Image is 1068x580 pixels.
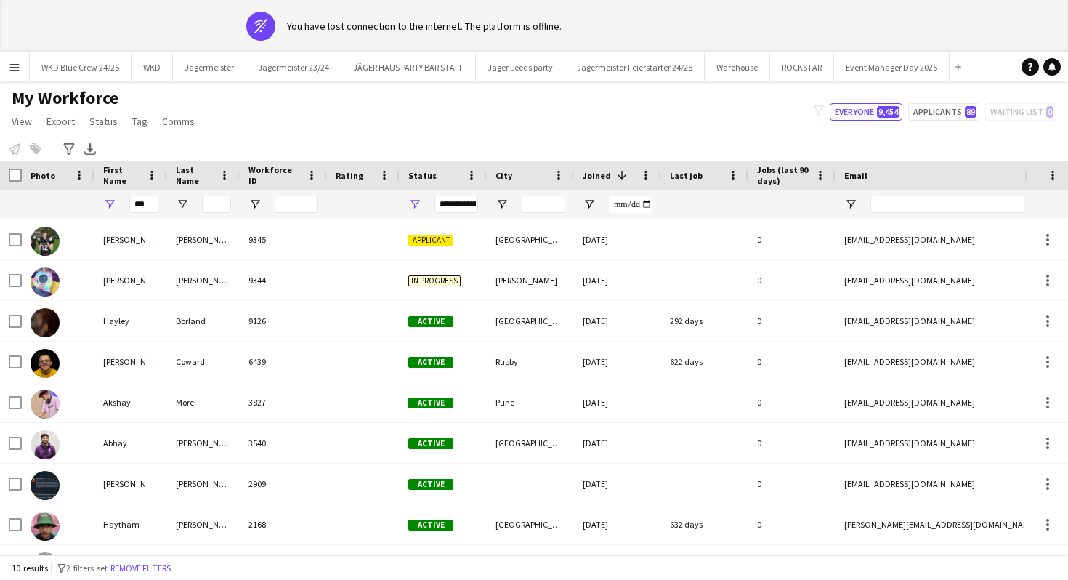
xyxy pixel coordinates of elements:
[748,260,836,300] div: 0
[173,53,246,81] button: Jägermeister
[408,198,421,211] button: Open Filter Menu
[408,479,453,490] span: Active
[574,423,661,463] div: [DATE]
[583,170,611,181] span: Joined
[167,219,240,259] div: [PERSON_NAME]
[94,504,167,544] div: Haytham
[246,53,341,81] button: Jägermeister 23/24
[167,423,240,463] div: [PERSON_NAME]
[487,342,574,382] div: Rugby
[495,170,512,181] span: City
[81,140,99,158] app-action-btn: Export XLSX
[757,164,809,186] span: Jobs (last 90 days)
[748,301,836,341] div: 0
[94,219,167,259] div: [PERSON_NAME]
[126,112,153,131] a: Tag
[31,308,60,337] img: Hayley Borland
[240,342,327,382] div: 6439
[248,164,301,186] span: Workforce ID
[167,342,240,382] div: Coward
[162,115,195,128] span: Comms
[31,267,60,297] img: Shayla Whipple
[661,301,748,341] div: 292 days
[167,382,240,422] div: More
[156,112,201,131] a: Comms
[574,464,661,504] div: [DATE]
[167,504,240,544] div: [PERSON_NAME]
[46,115,75,128] span: Export
[574,342,661,382] div: [DATE]
[583,198,596,211] button: Open Filter Menu
[670,170,703,181] span: Last job
[830,103,902,121] button: Everyone9,454
[240,464,327,504] div: 2909
[176,198,189,211] button: Open Filter Menu
[408,438,453,449] span: Active
[248,198,262,211] button: Open Filter Menu
[129,196,158,213] input: First Name Filter Input
[705,53,770,81] button: Warehouse
[844,170,867,181] span: Email
[287,20,562,33] div: You have lost connection to the internet. The platform is offline.
[167,260,240,300] div: [PERSON_NAME]
[487,301,574,341] div: [GEOGRAPHIC_DATA]
[103,164,141,186] span: First Name
[94,464,167,504] div: [PERSON_NAME]
[574,301,661,341] div: [DATE]
[408,170,437,181] span: Status
[89,115,118,128] span: Status
[748,504,836,544] div: 0
[487,423,574,463] div: [GEOGRAPHIC_DATA]
[103,198,116,211] button: Open Filter Menu
[240,260,327,300] div: 9344
[748,342,836,382] div: 0
[30,53,132,81] button: WKD Blue Crew 24/25
[31,390,60,419] img: Akshay More
[94,423,167,463] div: Abhay
[31,512,60,541] img: Haytham Jolliffe
[661,342,748,382] div: 622 days
[487,504,574,544] div: [GEOGRAPHIC_DATA]
[12,115,32,128] span: View
[6,112,38,131] a: View
[877,106,899,118] span: 9,454
[132,53,173,81] button: WKD
[31,471,60,500] img: Haydn Thomas
[84,112,124,131] a: Status
[495,198,509,211] button: Open Filter Menu
[408,520,453,531] span: Active
[240,382,327,422] div: 3827
[487,382,574,422] div: Pune
[341,53,476,81] button: JÄGER HAUS PARTY BAR STAFF
[408,316,453,327] span: Active
[408,235,453,246] span: Applicant
[565,53,705,81] button: Jägermeister Feierstarter 24/25
[240,219,327,259] div: 9345
[240,423,327,463] div: 3540
[167,301,240,341] div: Borland
[12,87,118,109] span: My Workforce
[31,170,55,181] span: Photo
[748,423,836,463] div: 0
[94,301,167,341] div: Hayley
[66,563,108,573] span: 2 filters set
[408,398,453,408] span: Active
[176,164,214,186] span: Last Name
[41,112,81,131] a: Export
[770,53,834,81] button: ROCKSTAR
[748,464,836,504] div: 0
[275,196,318,213] input: Workforce ID Filter Input
[408,275,461,286] span: In progress
[574,219,661,259] div: [DATE]
[167,464,240,504] div: [PERSON_NAME]
[834,53,950,81] button: Event Manager Day 2025
[202,196,231,213] input: Last Name Filter Input
[31,349,60,378] img: Hayden Coward
[336,170,363,181] span: Rating
[487,260,574,300] div: [PERSON_NAME]
[609,196,652,213] input: Joined Filter Input
[522,196,565,213] input: City Filter Input
[908,103,979,121] button: Applicants89
[94,260,167,300] div: [PERSON_NAME]
[965,106,976,118] span: 89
